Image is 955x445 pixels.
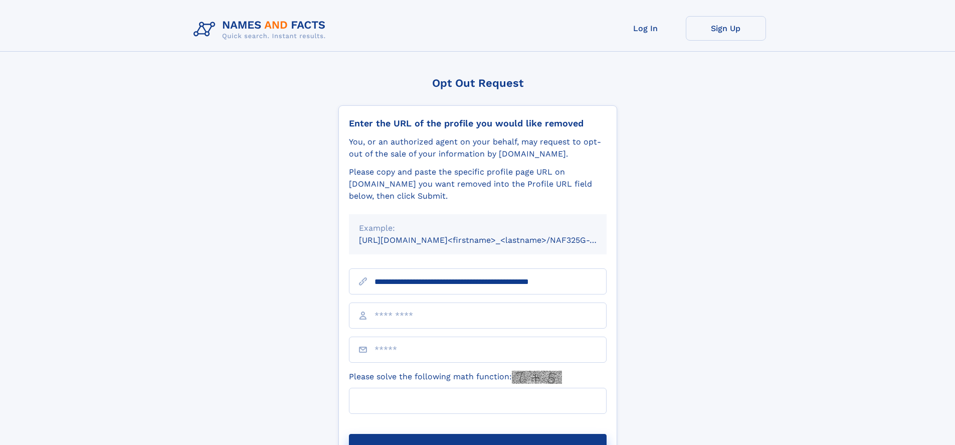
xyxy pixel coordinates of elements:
img: Logo Names and Facts [189,16,334,43]
small: [URL][DOMAIN_NAME]<firstname>_<lastname>/NAF325G-xxxxxxxx [359,235,626,245]
div: Enter the URL of the profile you would like removed [349,118,607,129]
label: Please solve the following math function: [349,371,562,384]
div: Please copy and paste the specific profile page URL on [DOMAIN_NAME] you want removed into the Pr... [349,166,607,202]
div: You, or an authorized agent on your behalf, may request to opt-out of the sale of your informatio... [349,136,607,160]
div: Opt Out Request [338,77,617,89]
div: Example: [359,222,597,234]
a: Log In [606,16,686,41]
a: Sign Up [686,16,766,41]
